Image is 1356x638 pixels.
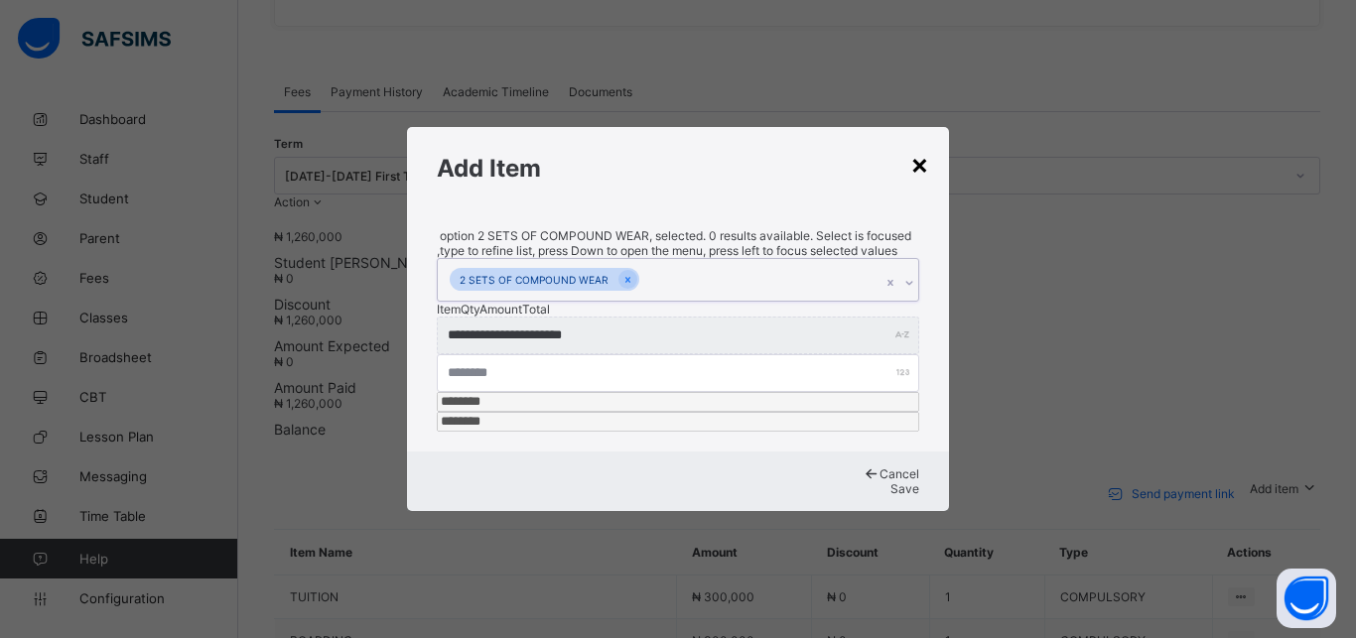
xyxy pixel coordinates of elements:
h1: Add Item [437,154,919,183]
span: option 2 SETS OF COMPOUND WEAR, selected. [437,228,706,243]
span: Item [437,292,461,326]
span: Qty [461,292,479,326]
div: 2 SETS OF COMPOUND WEAR [450,268,618,291]
div: × [910,147,929,181]
span: 0 results available. Select is focused ,type to refine list, press Down to open the menu, press l... [437,228,911,258]
span: Amount [479,292,522,326]
span: Total [522,292,550,326]
span: Save [890,481,919,496]
button: Open asap [1277,569,1336,628]
span: Cancel [880,466,919,481]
